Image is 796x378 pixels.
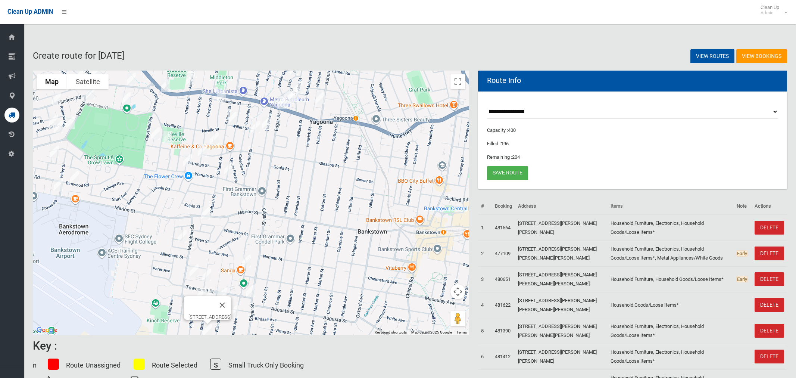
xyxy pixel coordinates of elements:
[183,70,198,89] div: 92 Australia Street, BASS HILL NSW 2197
[51,175,66,194] div: 489 Marion Street, GEORGES HALL NSW 2198
[200,321,215,340] div: 82 Yanderra Street, CONDELL PARK NSW 2200
[33,340,57,352] h6: Key :
[221,159,236,178] div: 26 Waruda Street, YAGOONA NSW 2199
[492,318,515,344] td: 481390
[487,166,528,180] a: Save route
[291,78,306,97] div: 42 Gray Crescent, YAGOONA NSW 2199
[47,143,62,161] div: 18A Balmoral Crescent, GEORGES HALL NSW 2198
[755,247,784,260] a: DELETE
[487,139,778,148] p: Filled :
[515,318,608,344] td: [STREET_ADDRESS][PERSON_NAME][PERSON_NAME][PERSON_NAME]
[198,204,213,223] div: 10 Allison Avenue, CONDELL PARK NSW 2200
[228,359,304,371] p: Small Truck Only Booking
[35,325,59,335] a: Open this area in Google Maps (opens a new window)
[478,292,492,318] td: 4
[515,241,608,266] td: [STREET_ADDRESS][PERSON_NAME][PERSON_NAME][PERSON_NAME]
[33,51,406,61] h2: Create route for [DATE]
[375,330,407,335] button: Keyboard shortcuts
[450,74,465,89] button: Toggle fullscreen view
[608,318,734,344] td: Household Furniture, Electronics, Household Goods/Loose Items*
[478,266,492,292] td: 3
[51,118,66,136] div: 85 Amaroo Avenue, GEORGES HALL NSW 2198
[46,112,61,130] div: 14 Harden Crescent, GEORGES HALL NSW 2198
[214,291,229,309] div: 31 Railway Parade, CONDELL PARK NSW 2200
[752,198,787,215] th: Actions
[7,8,53,15] span: Clean Up ADMIN
[158,76,173,95] div: 1 Carysfield Road, BASS HILL NSW 2197
[736,49,787,63] a: View Bookings
[210,359,221,370] span: S
[478,198,492,215] th: #
[492,241,515,266] td: 477109
[215,285,230,304] div: 46 Railway Parade, CONDELL PARK NSW 2200
[755,350,784,363] a: DELETE
[199,266,214,284] div: 22 Leemon Street, CONDELL PARK NSW 2200
[239,252,254,270] div: 38 Simmat Avenue, CONDELL PARK NSW 2200
[737,250,747,257] span: Early
[450,284,465,299] button: Map camera controls
[200,288,215,307] div: 2C Sixth Avenue, CONDELL PARK NSW 2200
[63,114,78,132] div: 66 Rex Road, GEORGES HALL NSW 2198
[49,90,64,108] div: 51 Flinders Road, GEORGES HALL NSW 2198
[187,261,202,280] div: 61A Manahan Street, CONDELL PARK NSW 2200
[755,272,784,286] a: DELETE
[478,73,530,88] header: Route Info
[478,344,492,369] td: 6
[243,282,258,300] div: 1 Townsend Street, CONDELL PARK NSW 2200
[515,198,608,215] th: Address
[450,311,465,326] button: Drag Pegman onto the map to open Street View
[608,198,734,215] th: Items
[492,215,515,241] td: 481564
[286,86,301,105] div: 86 Wenke Crescent, YAGOONA NSW 2199
[207,129,222,148] div: 18 Heather Street, YAGOONA NSW 2199
[213,296,231,314] button: Close
[608,292,734,318] td: Household Goods/Loose Items*
[148,124,163,143] div: 4 Eric Avenue, BASS HILL NSW 2197
[515,266,608,292] td: [STREET_ADDRESS][PERSON_NAME][PERSON_NAME][PERSON_NAME]
[35,325,59,335] img: Google
[194,285,209,303] div: 55 Railway Parade, CONDELL PARK NSW 2200
[152,359,197,371] p: Route Selected
[227,302,241,320] div: 78 Simmat Avenue, CONDELL PARK NSW 2200
[608,266,734,292] td: Household Furniture, Household Goods/Loose Items*
[487,126,778,135] p: Capacity :
[248,118,263,136] div: 28 Cantrell Street, YAGOONA NSW 2199
[313,89,328,107] div: 53 Worland Street, YAGOONA NSW 2199
[757,4,787,16] span: Clean Up
[515,292,608,318] td: [STREET_ADDRESS][PERSON_NAME][PERSON_NAME][PERSON_NAME]
[119,89,134,108] div: 25 Quentin Street, BASS HILL NSW 2197
[515,215,608,241] td: [STREET_ADDRESS][PERSON_NAME][PERSON_NAME]
[67,74,109,89] button: Show satellite imagery
[160,128,175,147] div: 29 Thornton Avenue, BASS HILL NSW 2197
[124,70,139,89] div: 25 Johnston Road, BASS HILL NSW 2197
[755,298,784,312] a: DELETE
[67,168,82,186] div: 101 Birdwood Road, GEORGES HALL NSW 2198
[66,359,121,371] p: Route Unassigned
[195,141,210,160] div: 34 Bertram Street, YAGOONA NSW 2199
[501,141,509,146] span: 196
[690,49,734,63] a: View Routes
[37,74,67,89] button: Show street map
[179,300,194,319] div: 24 Fourth Avenue, CONDELL PARK NSW 2200
[608,215,734,241] td: Household Furniture, Electronics, Household Goods/Loose Items*
[188,314,231,320] div: [STREET_ADDRESS]
[608,241,734,266] td: Household Furniture, Electronics, Household Goods/Loose Items*, Metal Appliances/White Goods
[411,330,452,334] span: Map data ©2025 Google
[487,153,778,162] p: Remaining :
[492,266,515,292] td: 480651
[282,88,297,107] div: 2/20 Diffey Lane, YAGOONA NSW 2199
[89,61,104,80] div: 67 Johnston Road, BASS HILL NSW 2197
[737,276,747,282] span: Early
[512,154,520,160] span: 204
[225,109,240,128] div: 19 Willett Street, YAGOONA NSW 2199
[214,87,229,106] div: 2 Bamfield Avenue, YAGOONA NSW 2199
[478,318,492,344] td: 5
[456,330,467,334] a: Terms (opens in new tab)
[492,292,515,318] td: 481622
[492,198,515,215] th: Booking
[492,344,515,369] td: 481412
[175,227,190,246] div: 1/14 Higgins Street, CONDELL PARK NSW 2200
[755,221,784,235] a: DELETE
[734,198,752,215] th: Note
[274,93,289,112] div: 571 Hume Highway, YAGOONA NSW 2199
